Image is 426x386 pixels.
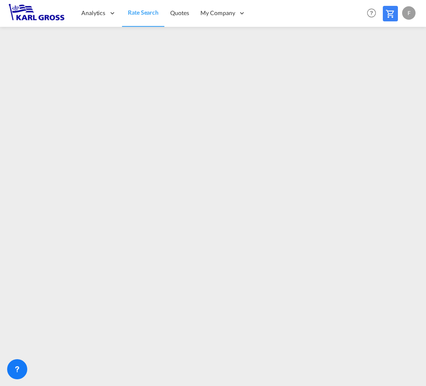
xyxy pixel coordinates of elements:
div: Help [364,6,383,21]
div: F [402,6,416,20]
span: Help [364,6,379,20]
span: Analytics [81,9,105,17]
span: My Company [200,9,235,17]
span: Quotes [170,9,189,16]
img: 3269c73066d711f095e541db4db89301.png [8,4,65,23]
span: Rate Search [128,9,158,16]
